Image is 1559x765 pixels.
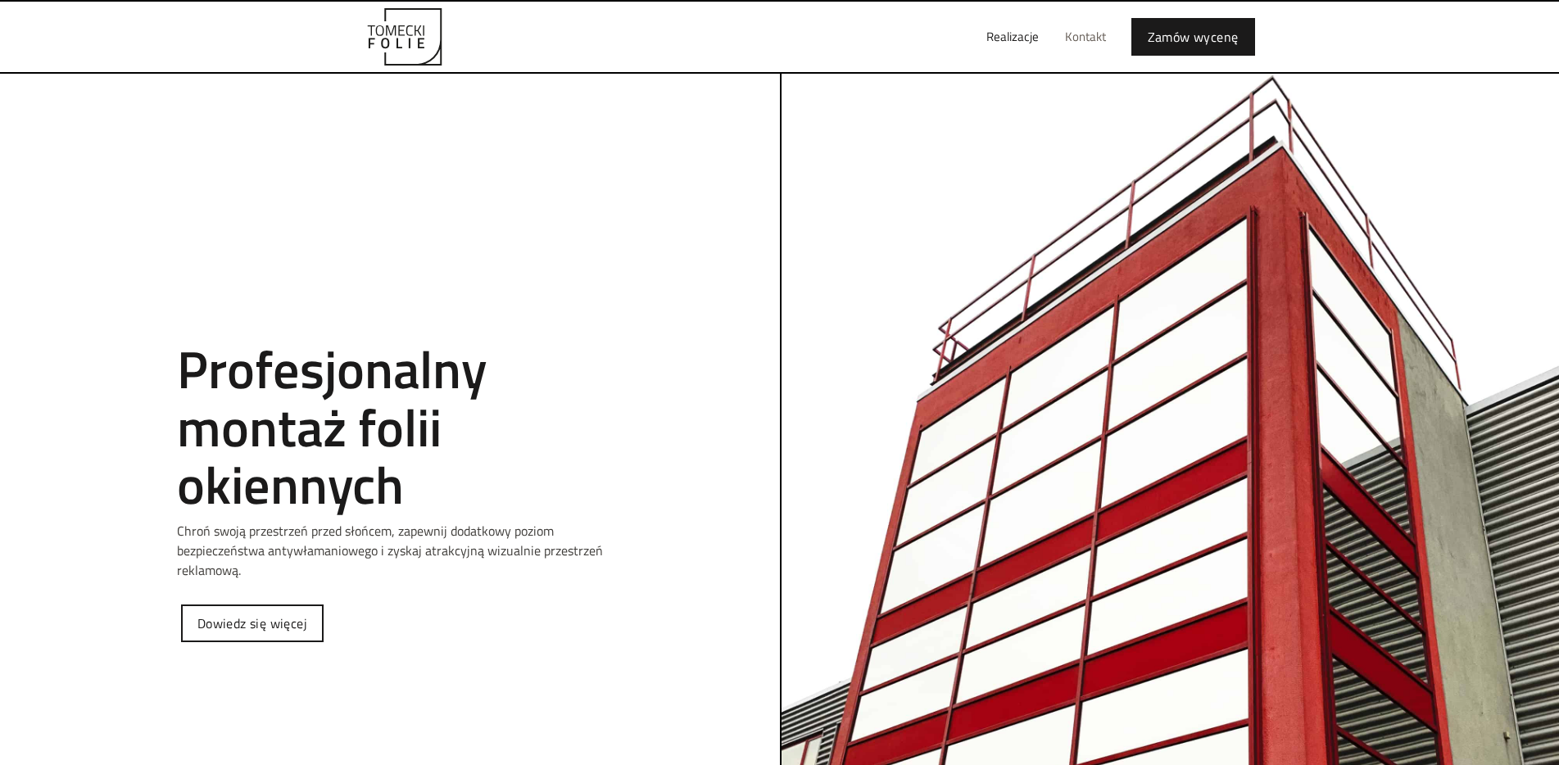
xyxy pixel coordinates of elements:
[973,11,1052,63] a: Realizacje
[181,604,324,642] a: Dowiedz się więcej
[177,299,603,315] h1: Tomecki folie
[177,340,603,513] h2: Profesjonalny montaż folii okiennych
[177,521,603,580] p: Chroń swoją przestrzeń przed słońcem, zapewnij dodatkowy poziom bezpieczeństwa antywłamaniowego i...
[1131,18,1255,56] a: Zamów wycenę
[1052,11,1119,63] a: Kontakt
